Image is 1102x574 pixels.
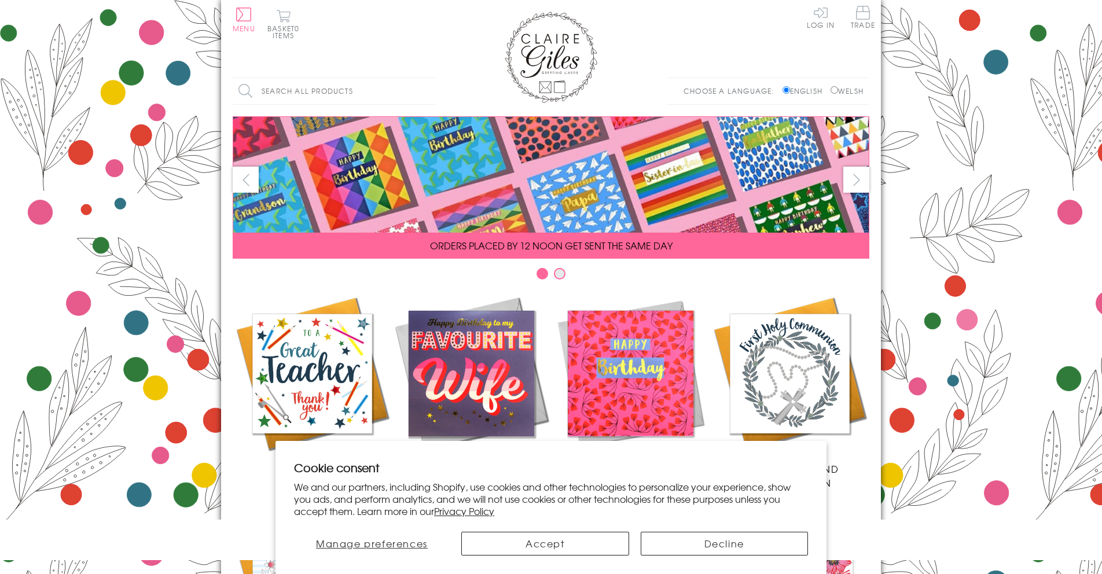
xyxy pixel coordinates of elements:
[783,86,790,94] input: English
[851,6,875,31] a: Trade
[430,238,673,252] span: ORDERS PLACED BY 12 NOON GET SENT THE SAME DAY
[551,294,710,476] a: Birthdays
[684,86,780,96] p: Choose a language:
[233,8,255,32] button: Menu
[392,294,551,476] a: New Releases
[710,294,869,490] a: Communion and Confirmation
[461,532,629,555] button: Accept
[233,167,259,193] button: prev
[233,267,869,285] div: Carousel Pagination
[294,459,808,476] h2: Cookie consent
[233,78,435,104] input: Search all products
[273,23,299,41] span: 0 items
[424,78,435,104] input: Search
[831,86,838,94] input: Welsh
[851,6,875,28] span: Trade
[831,86,864,96] label: Welsh
[807,6,835,28] a: Log In
[505,12,597,103] img: Claire Giles Greetings Cards
[554,268,565,279] button: Carousel Page 2
[267,9,299,39] button: Basket0 items
[783,86,828,96] label: English
[843,167,869,193] button: next
[316,536,428,550] span: Manage preferences
[537,268,548,279] button: Carousel Page 1 (Current Slide)
[233,23,255,34] span: Menu
[641,532,809,555] button: Decline
[434,504,494,518] a: Privacy Policy
[233,294,392,476] a: Academic
[294,532,450,555] button: Manage preferences
[294,481,808,517] p: We and our partners, including Shopify, use cookies and other technologies to personalize your ex...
